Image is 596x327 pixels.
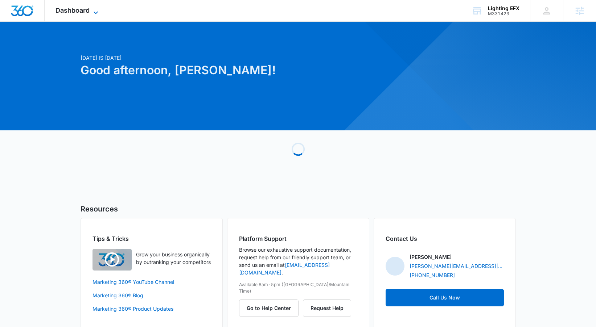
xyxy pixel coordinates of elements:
p: Browse our exhaustive support documentation, request help from our friendly support team, or send... [239,246,357,276]
h2: Platform Support [239,234,357,243]
div: account name [488,5,519,11]
p: Grow your business organically by outranking your competitors [136,251,211,266]
h2: Tips & Tricks [93,234,211,243]
a: Go to Help Center [239,305,303,311]
img: Kaitlyn Brunswig [386,257,404,276]
span: Dashboard [56,7,90,14]
p: [PERSON_NAME] [410,253,452,261]
button: Go to Help Center [239,299,299,317]
a: [PERSON_NAME][EMAIL_ADDRESS][DOMAIN_NAME] [410,262,504,270]
a: [PHONE_NUMBER] [410,271,455,279]
a: Marketing 360® Blog [93,292,211,299]
p: Available 8am-5pm ([GEOGRAPHIC_DATA]/Mountain Time) [239,281,357,294]
p: [DATE] is [DATE] [81,54,368,62]
a: Call Us Now [386,289,504,306]
img: Quick Overview Video [93,249,132,271]
h2: Contact Us [386,234,504,243]
a: Marketing 360® YouTube Channel [93,278,211,286]
a: Marketing 360® Product Updates [93,305,211,313]
div: account id [488,11,519,16]
a: Request Help [303,305,351,311]
h5: Resources [81,204,516,214]
h1: Good afternoon, [PERSON_NAME]! [81,62,368,79]
button: Request Help [303,299,351,317]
